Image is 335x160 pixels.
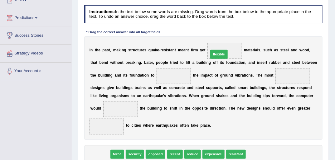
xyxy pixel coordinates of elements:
[94,73,96,78] b: e
[216,60,218,65] b: f
[240,60,241,65] b: i
[137,86,138,90] b: r
[110,60,113,65] b: w
[169,48,170,52] b: t
[275,68,310,84] span: Drop target
[169,86,172,90] b: c
[107,86,109,90] b: g
[283,48,284,52] b: t
[144,60,146,65] b: L
[90,48,90,52] b: I
[264,48,266,52] b: s
[89,9,115,14] b: Instructions:
[222,73,224,78] b: r
[138,86,141,90] b: a
[157,86,159,90] b: e
[159,86,160,90] b: l
[105,73,107,78] b: d
[286,48,288,52] b: e
[90,60,92,65] b: t
[90,48,93,52] b: n
[126,73,128,78] b: s
[144,86,146,90] b: s
[186,48,188,52] b: n
[157,48,159,52] b: e
[0,27,71,43] a: Success Stories
[238,73,240,78] b: b
[269,60,271,65] b: r
[249,60,251,65] b: a
[175,48,176,52] b: t
[243,60,245,65] b: n
[195,48,198,52] b: m
[165,86,167,90] b: s
[110,86,112,90] b: v
[142,48,144,52] b: e
[166,60,168,65] b: e
[117,73,119,78] b: n
[224,73,226,78] b: o
[188,60,189,65] b: f
[315,60,317,65] b: n
[110,73,113,78] b: g
[176,60,178,65] b: d
[113,48,117,52] b: m
[180,60,182,65] b: t
[220,60,221,65] b: i
[97,86,98,90] b: i
[131,60,134,65] b: a
[132,48,133,52] b: r
[125,86,126,90] b: i
[249,73,251,78] b: n
[206,60,206,65] b: i
[295,48,298,52] b: d
[235,73,237,78] b: v
[155,48,157,52] b: k
[120,60,122,65] b: u
[114,73,117,78] b: a
[265,60,266,65] b: r
[240,73,242,78] b: r
[226,60,227,65] b: f
[128,60,129,65] b: r
[92,60,94,65] b: h
[126,86,128,90] b: n
[135,86,137,90] b: b
[201,73,201,78] b: i
[247,48,250,52] b: a
[95,48,96,52] b: t
[205,73,207,78] b: p
[206,60,209,65] b: n
[272,73,274,78] b: t
[163,86,165,90] b: a
[209,60,211,65] b: g
[217,73,218,78] b: f
[129,60,131,65] b: e
[138,73,140,78] b: d
[179,86,182,90] b: e
[270,48,272,52] b: h
[202,48,204,52] b: e
[100,60,102,65] b: b
[245,60,246,65] b: ,
[0,63,71,78] a: Your Account
[139,60,141,65] b: g
[105,48,107,52] b: a
[118,60,120,65] b: o
[244,73,245,78] b: t
[200,48,202,52] b: y
[203,60,205,65] b: d
[288,48,289,52] b: l
[246,73,248,78] b: o
[130,48,132,52] b: t
[135,73,138,78] b: n
[115,60,118,65] b: h
[258,60,260,65] b: n
[121,86,122,90] b: i
[255,48,257,52] b: a
[174,60,176,65] b: e
[187,60,188,65] b: i
[204,48,206,52] b: t
[178,48,182,52] b: m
